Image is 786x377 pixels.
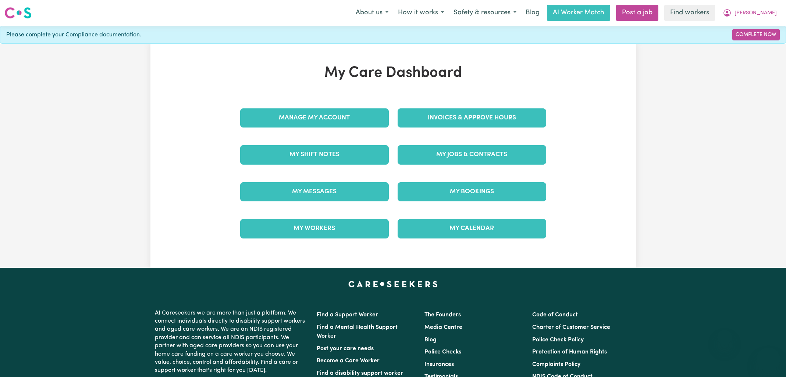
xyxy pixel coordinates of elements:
a: Complaints Policy [532,362,580,367]
img: Careseekers logo [4,6,32,19]
button: How it works [393,5,449,21]
a: Post your care needs [317,346,374,352]
a: Blog [521,5,544,21]
a: Manage My Account [240,108,389,128]
button: My Account [718,5,782,21]
a: My Workers [240,219,389,238]
iframe: Button to launch messaging window [757,348,780,371]
span: [PERSON_NAME] [735,9,777,17]
a: My Shift Notes [240,145,389,164]
a: Police Checks [424,349,461,355]
a: Find a Support Worker [317,312,378,318]
button: Safety & resources [449,5,521,21]
a: Invoices & Approve Hours [398,108,546,128]
span: Please complete your Compliance documentation. [6,30,141,39]
a: My Jobs & Contracts [398,145,546,164]
a: Insurances [424,362,454,367]
a: Police Check Policy [532,337,584,343]
a: Find workers [664,5,715,21]
a: My Bookings [398,182,546,201]
a: Charter of Customer Service [532,324,610,330]
a: Code of Conduct [532,312,578,318]
a: Find a disability support worker [317,370,403,376]
a: Post a job [616,5,658,21]
a: Media Centre [424,324,462,330]
a: Blog [424,337,437,343]
a: The Founders [424,312,461,318]
iframe: Close message [717,330,732,345]
a: My Messages [240,182,389,201]
a: Find a Mental Health Support Worker [317,324,398,339]
a: AI Worker Match [547,5,610,21]
a: Become a Care Worker [317,358,380,364]
a: Careseekers home page [348,281,438,287]
a: Careseekers logo [4,4,32,21]
button: About us [351,5,393,21]
a: Complete Now [732,29,780,40]
a: Protection of Human Rights [532,349,607,355]
a: My Calendar [398,219,546,238]
h1: My Care Dashboard [236,64,551,82]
